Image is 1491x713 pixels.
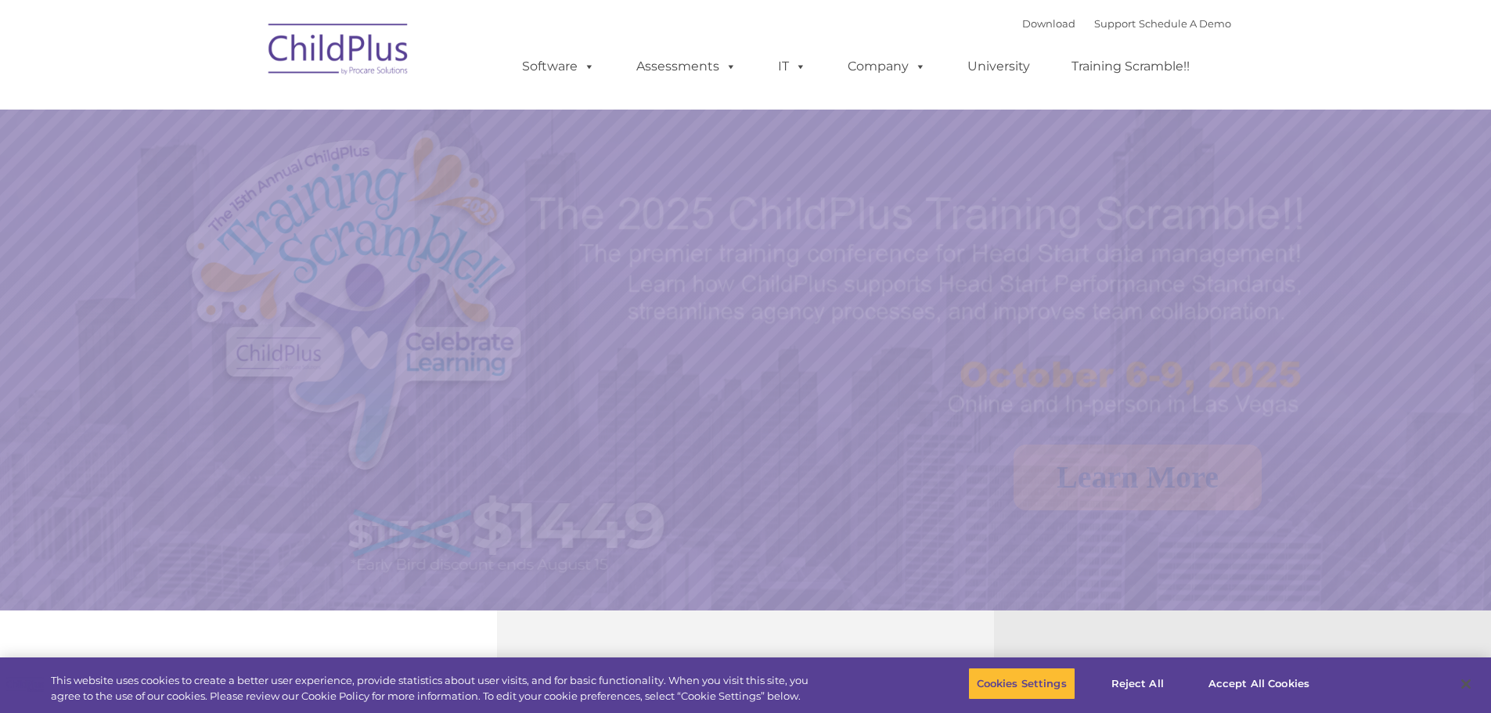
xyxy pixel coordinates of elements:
[51,673,820,704] div: This website uses cookies to create a better user experience, provide statistics about user visit...
[952,51,1046,82] a: University
[506,51,610,82] a: Software
[261,13,417,91] img: ChildPlus by Procare Solutions
[1139,17,1231,30] a: Schedule A Demo
[832,51,942,82] a: Company
[1056,51,1205,82] a: Training Scramble!!
[621,51,752,82] a: Assessments
[1089,668,1187,700] button: Reject All
[762,51,822,82] a: IT
[1449,667,1483,701] button: Close
[1014,445,1262,510] a: Learn More
[1094,17,1136,30] a: Support
[968,668,1075,700] button: Cookies Settings
[1022,17,1075,30] a: Download
[1022,17,1231,30] font: |
[1200,668,1318,700] button: Accept All Cookies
